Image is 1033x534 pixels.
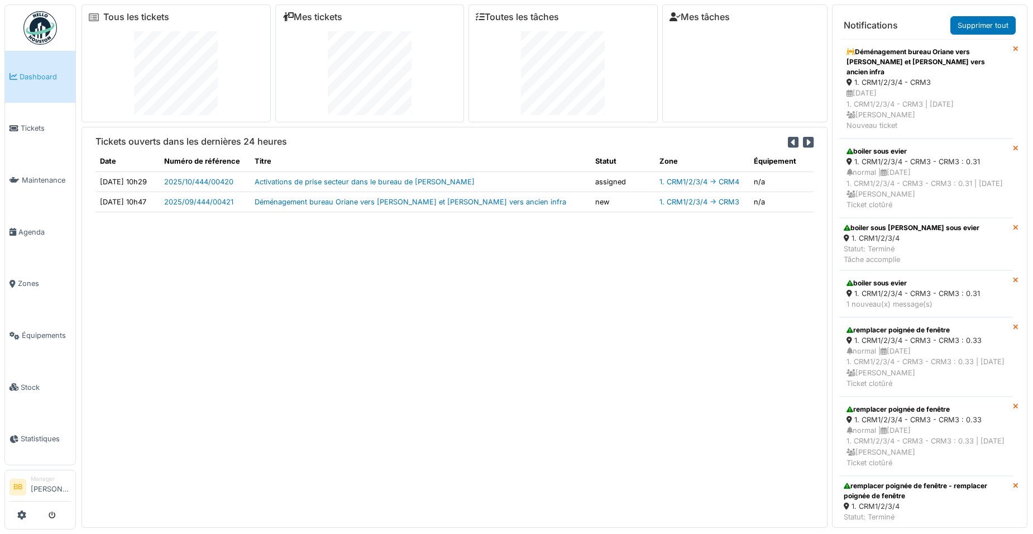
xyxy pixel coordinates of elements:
a: 2025/09/444/00421 [164,198,233,206]
a: boiler sous evier 1. CRM1/2/3/4 - CRM3 - CRM3 : 0.31 1 nouveau(x) message(s) [839,270,1013,317]
a: Dashboard [5,51,75,103]
div: 1. CRM1/2/3/4 [844,501,1008,512]
span: Stock [21,382,71,393]
a: Statistiques [5,413,75,465]
div: boiler sous evier [847,146,1006,156]
a: remplacer poignée de fenêtre 1. CRM1/2/3/4 - CRM3 - CRM3 : 0.33 normal |[DATE]1. CRM1/2/3/4 - CRM... [839,397,1013,476]
div: Déménagement bureau Oriane vers [PERSON_NAME] et [PERSON_NAME] vers ancien infra [847,47,1006,77]
div: normal | [DATE] 1. CRM1/2/3/4 - CRM3 - CRM3 : 0.33 | [DATE] [PERSON_NAME] Ticket clotûré [847,425,1006,468]
a: BB Manager[PERSON_NAME] [9,475,71,502]
td: n/a [749,171,814,192]
a: 1. CRM1/2/3/4 -> CRM4 [659,178,739,186]
span: Zones [18,278,71,289]
div: normal | [DATE] 1. CRM1/2/3/4 - CRM3 - CRM3 : 0.31 | [DATE] [PERSON_NAME] Ticket clotûré [847,167,1006,210]
a: Déménagement bureau Oriane vers [PERSON_NAME] et [PERSON_NAME] vers ancien infra [255,198,566,206]
a: Supprimer tout [950,16,1016,35]
span: Dashboard [20,71,71,82]
div: 1. CRM1/2/3/4 - CRM3 - CRM3 : 0.31 [847,156,1006,167]
h6: Tickets ouverts dans les dernières 24 heures [95,136,287,147]
span: Statistiques [21,433,71,444]
span: Maintenance [22,175,71,185]
a: 2025/10/444/00420 [164,178,233,186]
a: Stock [5,361,75,413]
a: Déménagement bureau Oriane vers [PERSON_NAME] et [PERSON_NAME] vers ancien infra 1. CRM1/2/3/4 - ... [839,39,1013,139]
li: BB [9,479,26,495]
th: Zone [655,151,749,171]
div: 1. CRM1/2/3/4 - CRM3 - CRM3 : 0.33 [847,335,1006,346]
div: 1. CRM1/2/3/4 - CRM3 - CRM3 : 0.33 [847,414,1006,425]
a: Mes tickets [283,12,342,22]
a: Activations de prise secteur dans le bureau de [PERSON_NAME] [255,178,475,186]
a: Mes tâches [669,12,730,22]
div: normal | [DATE] 1. CRM1/2/3/4 - CRM3 - CRM3 : 0.33 | [DATE] [PERSON_NAME] Ticket clotûré [847,346,1006,389]
div: Manager [31,475,71,483]
td: n/a [749,192,814,212]
span: Équipements [22,330,71,341]
a: remplacer poignée de fenêtre 1. CRM1/2/3/4 - CRM3 - CRM3 : 0.33 normal |[DATE]1. CRM1/2/3/4 - CRM... [839,317,1013,397]
a: Maintenance [5,154,75,206]
a: boiler sous [PERSON_NAME] sous evier 1. CRM1/2/3/4 Statut: TerminéTâche accomplie [839,218,1013,270]
a: Toutes les tâches [476,12,559,22]
div: [DATE] 1. CRM1/2/3/4 - CRM3 | [DATE] [PERSON_NAME] Nouveau ticket [847,88,1006,131]
div: 1. CRM1/2/3/4 [844,233,979,244]
div: 1 nouveau(x) message(s) [847,299,1006,309]
th: Titre [250,151,591,171]
th: Statut [591,151,655,171]
a: Équipements [5,309,75,361]
span: Tickets [21,123,71,133]
li: [PERSON_NAME] [31,475,71,499]
td: [DATE] 10h47 [95,192,160,212]
a: boiler sous evier 1. CRM1/2/3/4 - CRM3 - CRM3 : 0.31 normal |[DATE]1. CRM1/2/3/4 - CRM3 - CRM3 : ... [839,139,1013,218]
td: new [591,192,655,212]
td: [DATE] 10h29 [95,171,160,192]
div: 1. CRM1/2/3/4 - CRM3 [847,77,1006,88]
div: Statut: Terminé Tâche accomplie [844,244,979,265]
a: 1. CRM1/2/3/4 -> CRM3 [659,198,739,206]
h6: Notifications [844,20,898,31]
a: Agenda [5,206,75,258]
img: Badge_color-CXgf-gQk.svg [23,11,57,45]
div: Statut: Terminé Tâche accomplie [844,512,1008,533]
div: remplacer poignée de fenêtre - remplacer poignée de fenêtre [844,481,1008,501]
a: Tickets [5,103,75,155]
span: Agenda [18,227,71,237]
td: assigned [591,171,655,192]
th: Date [95,151,160,171]
a: Tous les tickets [103,12,169,22]
div: 1. CRM1/2/3/4 - CRM3 - CRM3 : 0.31 [847,288,1006,299]
a: Zones [5,258,75,310]
div: remplacer poignée de fenêtre [847,404,1006,414]
th: Équipement [749,151,814,171]
div: remplacer poignée de fenêtre [847,325,1006,335]
div: boiler sous evier [847,278,1006,288]
th: Numéro de référence [160,151,250,171]
div: boiler sous [PERSON_NAME] sous evier [844,223,979,233]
